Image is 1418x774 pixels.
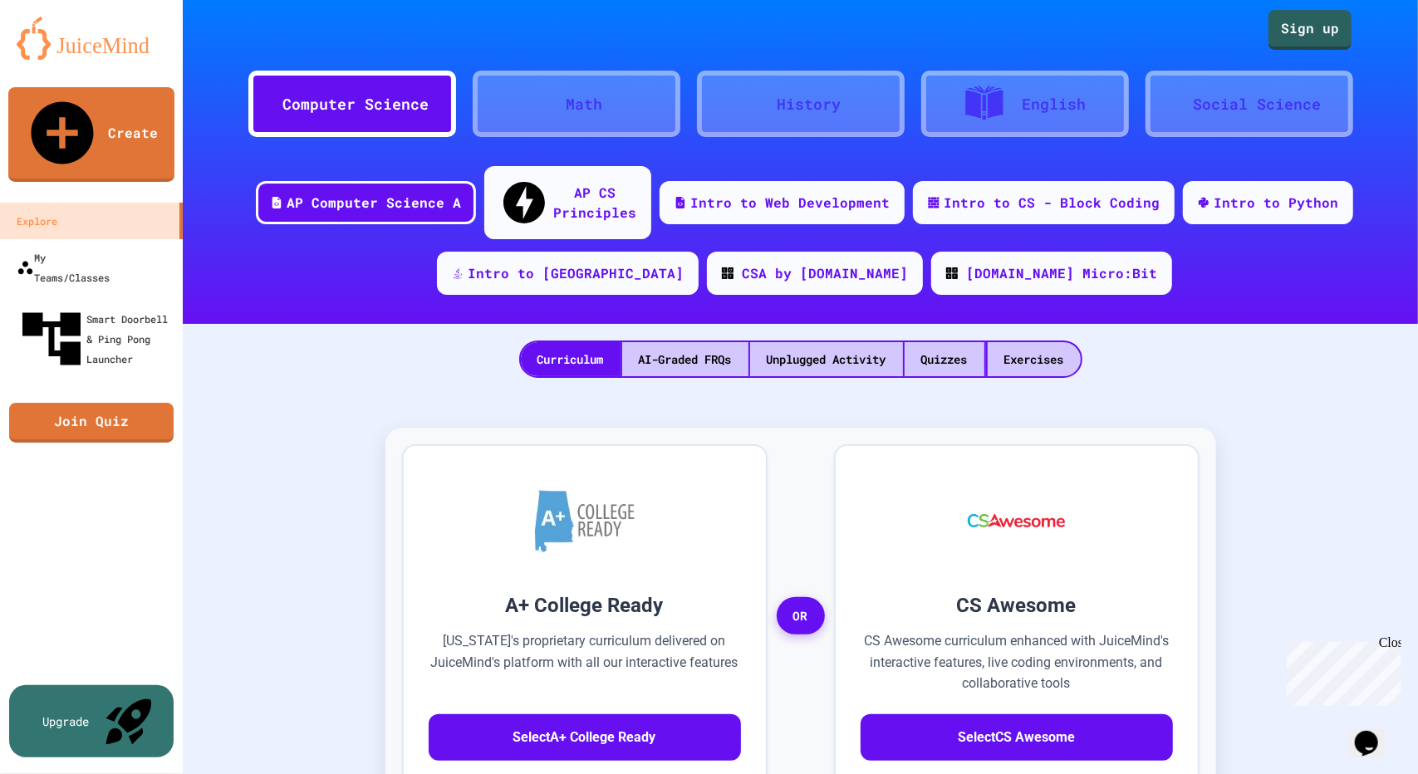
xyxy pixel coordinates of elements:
a: Sign up [1268,10,1352,50]
div: [DOMAIN_NAME] Micro:Bit [966,263,1157,283]
div: AP Computer Science A [287,193,461,213]
div: Social Science [1194,93,1322,115]
h3: A+ College Ready [429,590,741,620]
div: Smart Doorbell & Ping Pong Launcher [17,304,176,374]
div: Quizzes [905,342,984,376]
div: English [1022,93,1086,115]
a: Create [8,87,174,182]
div: Intro to [GEOGRAPHIC_DATA] [468,263,684,283]
button: SelectA+ College Ready [429,714,741,761]
a: Join Quiz [9,403,174,443]
div: Intro to Python [1214,193,1338,213]
div: Exercises [988,342,1081,376]
div: Chat with us now!Close [7,7,115,105]
div: AI-Graded FRQs [622,342,748,376]
div: Math [567,93,603,115]
div: Upgrade [42,713,89,730]
div: AP CS Principles [553,183,636,223]
iframe: chat widget [1348,708,1401,757]
button: SelectCS Awesome [861,714,1173,761]
div: My Teams/Classes [17,247,110,287]
div: Intro to CS - Block Coding [944,193,1160,213]
img: logo-orange.svg [17,17,166,60]
img: CODE_logo_RGB.png [722,267,734,279]
div: Intro to Web Development [690,193,890,213]
div: CSA by [DOMAIN_NAME] [742,263,908,283]
div: Unplugged Activity [750,342,903,376]
p: CS Awesome curriculum enhanced with JuiceMind's interactive features, live coding environments, a... [861,630,1173,694]
div: History [777,93,841,115]
p: [US_STATE]'s proprietary curriculum delivered on JuiceMind's platform with all our interactive fe... [429,630,741,694]
span: OR [777,597,825,635]
img: A+ College Ready [535,490,635,552]
h3: CS Awesome [861,590,1173,620]
div: Explore [17,211,57,231]
img: CS Awesome [951,471,1082,571]
div: Computer Science [283,93,429,115]
img: CODE_logo_RGB.png [946,267,958,279]
iframe: chat widget [1280,635,1401,706]
div: Curriculum [521,342,621,376]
